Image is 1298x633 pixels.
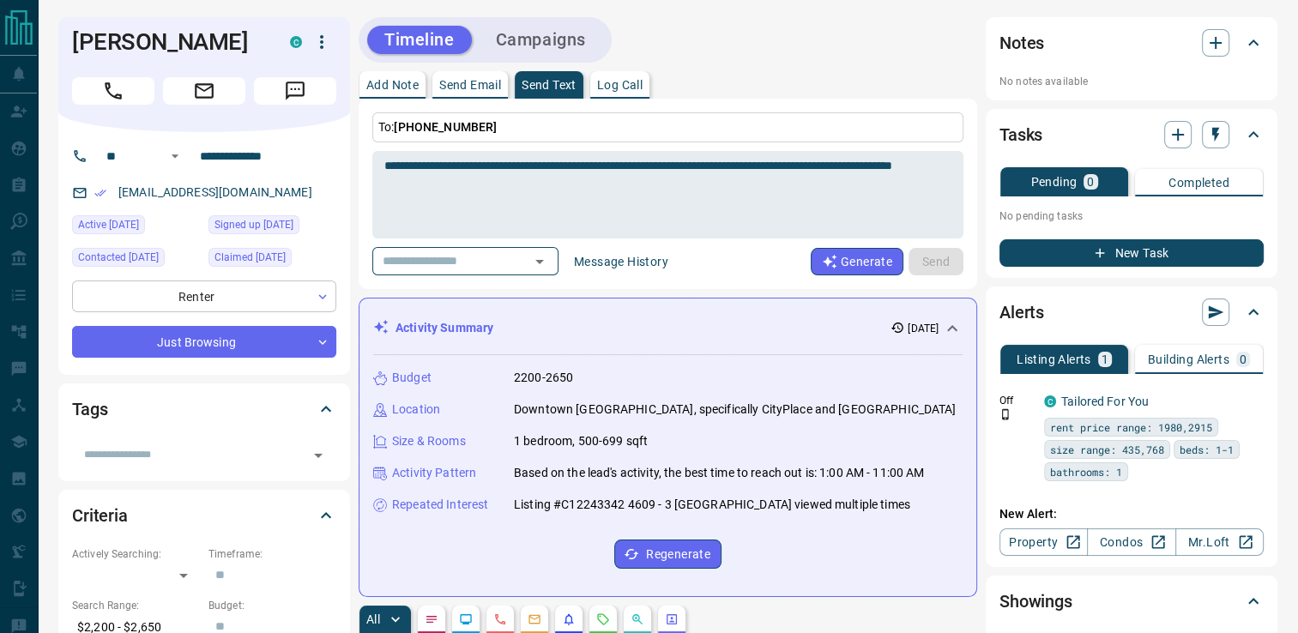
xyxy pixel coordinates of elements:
[392,369,432,387] p: Budget
[72,546,200,562] p: Actively Searching:
[72,502,128,529] h2: Criteria
[597,79,643,91] p: Log Call
[999,239,1264,267] button: New Task
[999,581,1264,622] div: Showings
[999,393,1034,408] p: Off
[999,114,1264,155] div: Tasks
[1017,353,1091,365] p: Listing Alerts
[214,216,293,233] span: Signed up [DATE]
[1050,419,1212,436] span: rent price range: 1980,2915
[999,22,1264,63] div: Notes
[459,612,473,626] svg: Lead Browsing Activity
[392,432,466,450] p: Size & Rooms
[564,248,679,275] button: Message History
[514,432,648,450] p: 1 bedroom, 500-699 sqft
[1168,177,1229,189] p: Completed
[78,216,139,233] span: Active [DATE]
[999,203,1264,229] p: No pending tasks
[1050,441,1164,458] span: size range: 435,768
[1102,353,1108,365] p: 1
[165,146,185,166] button: Open
[514,401,956,419] p: Downtown [GEOGRAPHIC_DATA], specifically CityPlace and [GEOGRAPHIC_DATA]
[1148,353,1229,365] p: Building Alerts
[999,292,1264,333] div: Alerts
[514,464,924,482] p: Based on the lead's activity, the best time to reach out is: 1:00 AM - 11:00 AM
[208,215,336,239] div: Thu Jun 05 2025
[395,319,493,337] p: Activity Summary
[208,248,336,272] div: Fri Jun 06 2025
[665,612,679,626] svg: Agent Actions
[999,588,1072,615] h2: Showings
[72,395,107,423] h2: Tags
[999,298,1044,326] h2: Alerts
[811,248,903,275] button: Generate
[72,248,200,272] div: Mon Jul 14 2025
[94,187,106,199] svg: Email Verified
[72,495,336,536] div: Criteria
[562,612,576,626] svg: Listing Alerts
[522,79,577,91] p: Send Text
[392,464,476,482] p: Activity Pattern
[72,326,336,358] div: Just Browsing
[373,312,963,344] div: Activity Summary[DATE]
[306,443,330,467] button: Open
[999,528,1088,556] a: Property
[1061,395,1149,408] a: Tailored For You
[366,79,419,91] p: Add Note
[1030,176,1077,188] p: Pending
[908,321,939,336] p: [DATE]
[214,249,286,266] span: Claimed [DATE]
[514,496,910,514] p: Listing #C12243342 4609 - 3 [GEOGRAPHIC_DATA] viewed multiple times
[366,613,380,625] p: All
[493,612,507,626] svg: Calls
[999,74,1264,89] p: No notes available
[1050,463,1122,480] span: bathrooms: 1
[425,612,438,626] svg: Notes
[392,496,488,514] p: Repeated Interest
[1175,528,1264,556] a: Mr.Loft
[394,120,497,134] span: [PHONE_NUMBER]
[208,598,336,613] p: Budget:
[163,77,245,105] span: Email
[72,77,154,105] span: Call
[392,401,440,419] p: Location
[72,215,200,239] div: Sat Jul 12 2025
[208,546,336,562] p: Timeframe:
[631,612,644,626] svg: Opportunities
[999,408,1011,420] svg: Push Notification Only
[999,505,1264,523] p: New Alert:
[999,121,1042,148] h2: Tasks
[372,112,963,142] p: To:
[514,369,573,387] p: 2200-2650
[1240,353,1247,365] p: 0
[254,77,336,105] span: Message
[439,79,501,91] p: Send Email
[528,612,541,626] svg: Emails
[999,29,1044,57] h2: Notes
[1087,176,1094,188] p: 0
[479,26,603,54] button: Campaigns
[290,36,302,48] div: condos.ca
[1087,528,1175,556] a: Condos
[1044,395,1056,407] div: condos.ca
[614,540,721,569] button: Regenerate
[78,249,159,266] span: Contacted [DATE]
[72,389,336,430] div: Tags
[596,612,610,626] svg: Requests
[72,598,200,613] p: Search Range:
[1180,441,1234,458] span: beds: 1-1
[72,280,336,312] div: Renter
[118,185,312,199] a: [EMAIL_ADDRESS][DOMAIN_NAME]
[528,250,552,274] button: Open
[367,26,472,54] button: Timeline
[72,28,264,56] h1: [PERSON_NAME]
